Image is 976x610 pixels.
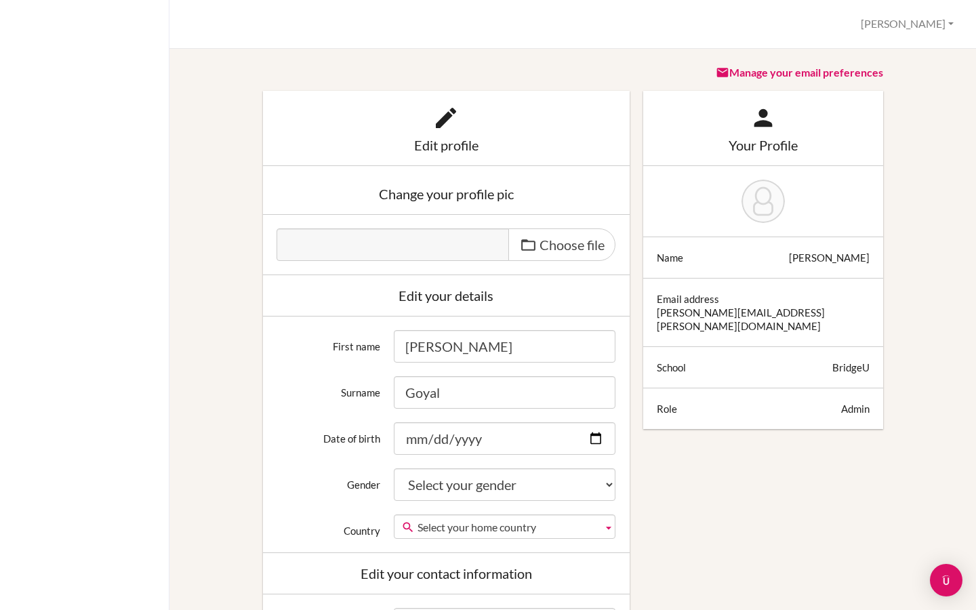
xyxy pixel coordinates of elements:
button: [PERSON_NAME] [855,12,960,37]
div: School [657,361,686,374]
a: Manage your email preferences [716,66,883,79]
div: Edit profile [277,138,616,152]
div: Name [657,251,683,264]
span: Choose file [540,237,605,253]
div: Edit your details [277,289,616,302]
div: Change your profile pic [277,187,616,201]
div: Admin [841,402,870,415]
div: [PERSON_NAME] [789,251,870,264]
div: Your Profile [657,138,870,152]
span: Select your home country [418,515,597,540]
div: Role [657,402,677,415]
div: BridgeU [832,361,870,374]
div: Email address [657,292,719,306]
label: Date of birth [270,422,388,445]
label: Country [270,514,388,537]
label: Surname [270,376,388,399]
div: [PERSON_NAME][EMAIL_ADDRESS][PERSON_NAME][DOMAIN_NAME] [657,306,870,333]
label: Gender [270,468,388,491]
div: Open Intercom Messenger [930,564,962,596]
div: Edit your contact information [277,567,616,580]
label: First name [270,330,388,353]
img: Riya Goyal [741,180,785,223]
